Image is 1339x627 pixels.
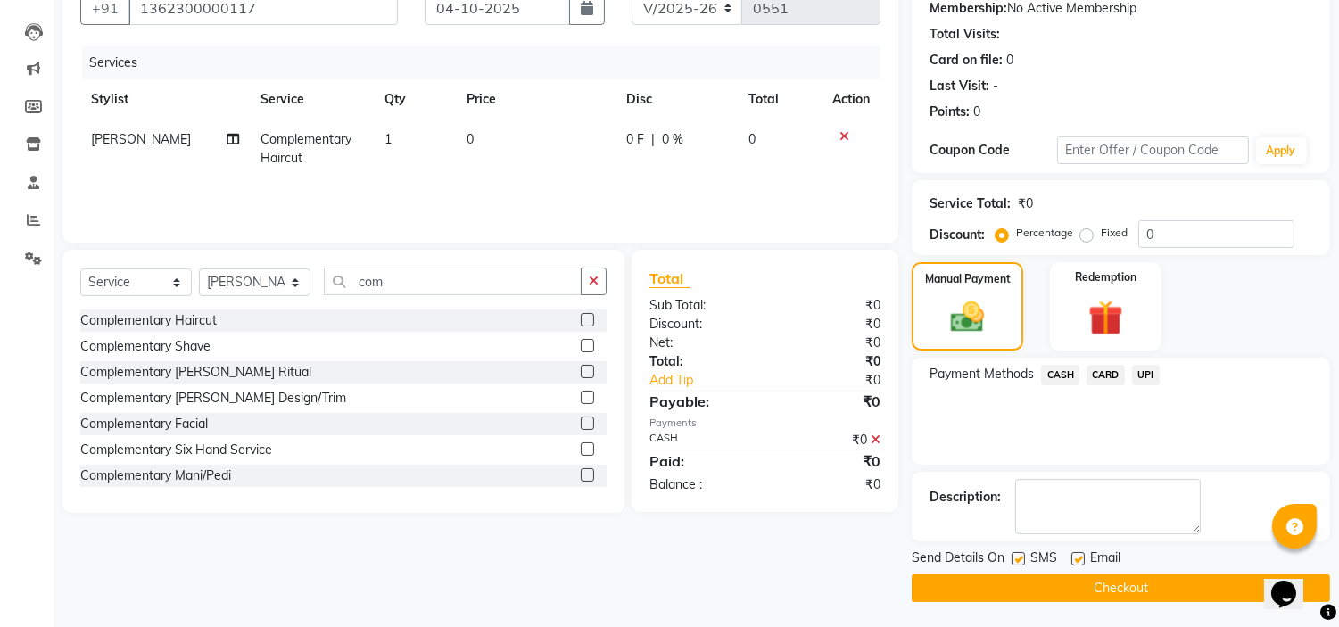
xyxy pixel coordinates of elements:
input: Search or Scan [324,268,582,295]
div: Payments [649,416,880,431]
th: Disc [616,79,738,120]
div: ₹0 [787,371,895,390]
div: Complementary Mani/Pedi [80,466,231,485]
span: [PERSON_NAME] [91,131,191,147]
div: ₹0 [765,352,895,371]
span: 0 [467,131,474,147]
div: Paid: [636,450,765,472]
div: ₹0 [765,296,895,315]
span: SMS [1030,549,1057,571]
div: Total: [636,352,765,371]
div: Complementary [PERSON_NAME] Design/Trim [80,389,346,408]
div: Services [82,46,894,79]
iframe: chat widget [1264,556,1321,609]
div: Service Total: [930,194,1011,213]
div: Total Visits: [930,25,1000,44]
label: Fixed [1101,225,1128,241]
span: Complementary Haircut [261,131,352,166]
div: Payable: [636,391,765,412]
div: 0 [973,103,980,121]
button: Apply [1256,137,1307,164]
div: ₹0 [765,450,895,472]
th: Qty [374,79,456,120]
span: 0 F [626,130,644,149]
img: _cash.svg [940,298,994,336]
div: Discount: [930,226,985,244]
div: Balance : [636,475,765,494]
div: Complementary [PERSON_NAME] Ritual [80,363,311,382]
span: Payment Methods [930,365,1034,384]
label: Manual Payment [925,271,1011,287]
th: Total [739,79,822,120]
input: Enter Offer / Coupon Code [1057,136,1248,164]
div: ₹0 [765,475,895,494]
div: Complementary Haircut [80,311,217,330]
span: CARD [1087,365,1125,385]
span: | [651,130,655,149]
div: Complementary Shave [80,337,211,356]
span: Total [649,269,690,288]
th: Action [822,79,880,120]
div: 0 [1006,51,1013,70]
span: 0 % [662,130,683,149]
span: Email [1090,549,1120,571]
th: Service [251,79,375,120]
div: ₹0 [765,391,895,412]
div: - [993,77,998,95]
span: CASH [1041,365,1079,385]
th: Price [456,79,616,120]
div: Complementary Facial [80,415,208,433]
div: Card on file: [930,51,1003,70]
div: CASH [636,431,765,450]
div: Points: [930,103,970,121]
div: ₹0 [765,315,895,334]
label: Percentage [1016,225,1073,241]
div: Discount: [636,315,765,334]
span: UPI [1132,365,1160,385]
img: _gift.svg [1078,296,1134,340]
div: Last Visit: [930,77,989,95]
div: Coupon Code [930,141,1057,160]
div: ₹0 [765,431,895,450]
div: Net: [636,334,765,352]
div: Sub Total: [636,296,765,315]
div: Complementary Six Hand Service [80,441,272,459]
div: ₹0 [1018,194,1033,213]
span: Send Details On [912,549,1004,571]
span: 1 [384,131,392,147]
th: Stylist [80,79,251,120]
span: 0 [749,131,756,147]
div: ₹0 [765,334,895,352]
button: Checkout [912,574,1330,602]
label: Redemption [1075,269,1136,285]
div: Description: [930,488,1001,507]
a: Add Tip [636,371,787,390]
